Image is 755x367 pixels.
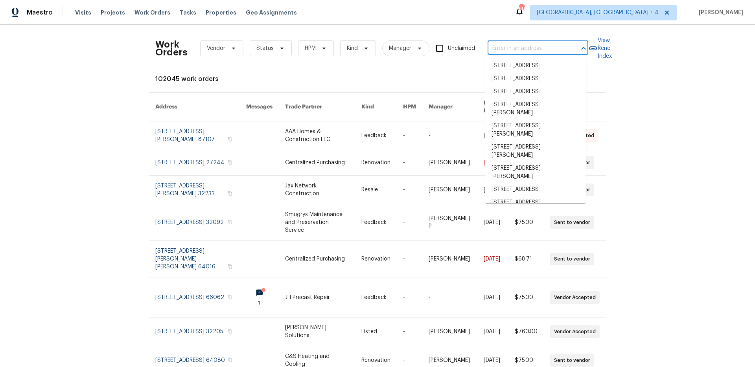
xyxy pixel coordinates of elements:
td: Centralized Purchasing [279,150,355,176]
td: [PERSON_NAME] Solutions [279,317,355,346]
td: - [397,121,422,150]
div: 102045 work orders [155,75,600,83]
span: Maestro [27,9,53,17]
span: Properties [206,9,236,17]
td: - [397,150,422,176]
td: - [397,176,422,204]
th: Address [149,93,240,121]
span: Unclaimed [448,44,475,53]
td: Feedback [355,121,397,150]
li: [STREET_ADDRESS][PERSON_NAME] [485,196,586,217]
td: AAA Homes & Construction LLC [279,121,355,150]
span: Geo Assignments [246,9,297,17]
td: [PERSON_NAME] [422,241,477,277]
li: [STREET_ADDRESS] [485,59,586,72]
td: Feedback [355,277,397,317]
td: Centralized Purchasing [279,241,355,277]
span: [GEOGRAPHIC_DATA], [GEOGRAPHIC_DATA] + 4 [537,9,659,17]
td: JH Precast Repair [279,277,355,317]
button: Copy Address [226,294,234,301]
button: Copy Address [226,190,234,197]
td: Feedback [355,204,397,241]
span: Projects [101,9,125,17]
span: Tasks [180,10,196,15]
button: Copy Address [226,159,234,166]
th: Messages [240,93,279,121]
button: Copy Address [226,356,234,363]
li: [STREET_ADDRESS][PERSON_NAME] [485,98,586,119]
td: Resale [355,176,397,204]
button: Copy Address [226,263,234,270]
button: Copy Address [226,218,234,226]
li: [STREET_ADDRESS] [485,183,586,196]
td: Renovation [355,150,397,176]
th: HPM [397,93,422,121]
li: [STREET_ADDRESS][PERSON_NAME] [485,141,586,162]
span: Status [256,44,274,52]
td: - [397,277,422,317]
li: [STREET_ADDRESS][PERSON_NAME] [485,162,586,183]
td: [PERSON_NAME] [422,317,477,346]
li: [STREET_ADDRESS] [485,85,586,98]
td: - [397,317,422,346]
td: Jax Network Construction [279,176,355,204]
td: [PERSON_NAME] [422,150,477,176]
span: Visits [75,9,91,17]
td: [PERSON_NAME] P [422,204,477,241]
td: Listed [355,317,397,346]
th: Kind [355,93,397,121]
span: Kind [347,44,358,52]
td: Renovation [355,241,397,277]
li: [STREET_ADDRESS][PERSON_NAME] [485,119,586,141]
input: Enter in an address [488,42,566,55]
li: [STREET_ADDRESS] [485,72,586,85]
td: - [397,241,422,277]
th: Manager [422,93,477,121]
th: Trade Partner [279,93,355,121]
th: Due Date [477,93,508,121]
a: View Reno Index [588,37,612,60]
td: - [397,204,422,241]
td: Smugrys Maintenance and Preservation Service [279,204,355,241]
span: Work Orders [134,9,170,17]
td: - [422,121,477,150]
h2: Work Orders [155,40,188,56]
span: Manager [389,44,411,52]
button: Close [578,43,589,54]
div: 88 [519,5,524,13]
span: HPM [305,44,316,52]
td: [PERSON_NAME] [422,176,477,204]
span: [PERSON_NAME] [696,9,743,17]
span: Vendor [207,44,225,52]
button: Copy Address [226,136,234,143]
button: Copy Address [226,328,234,335]
td: - [422,277,477,317]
